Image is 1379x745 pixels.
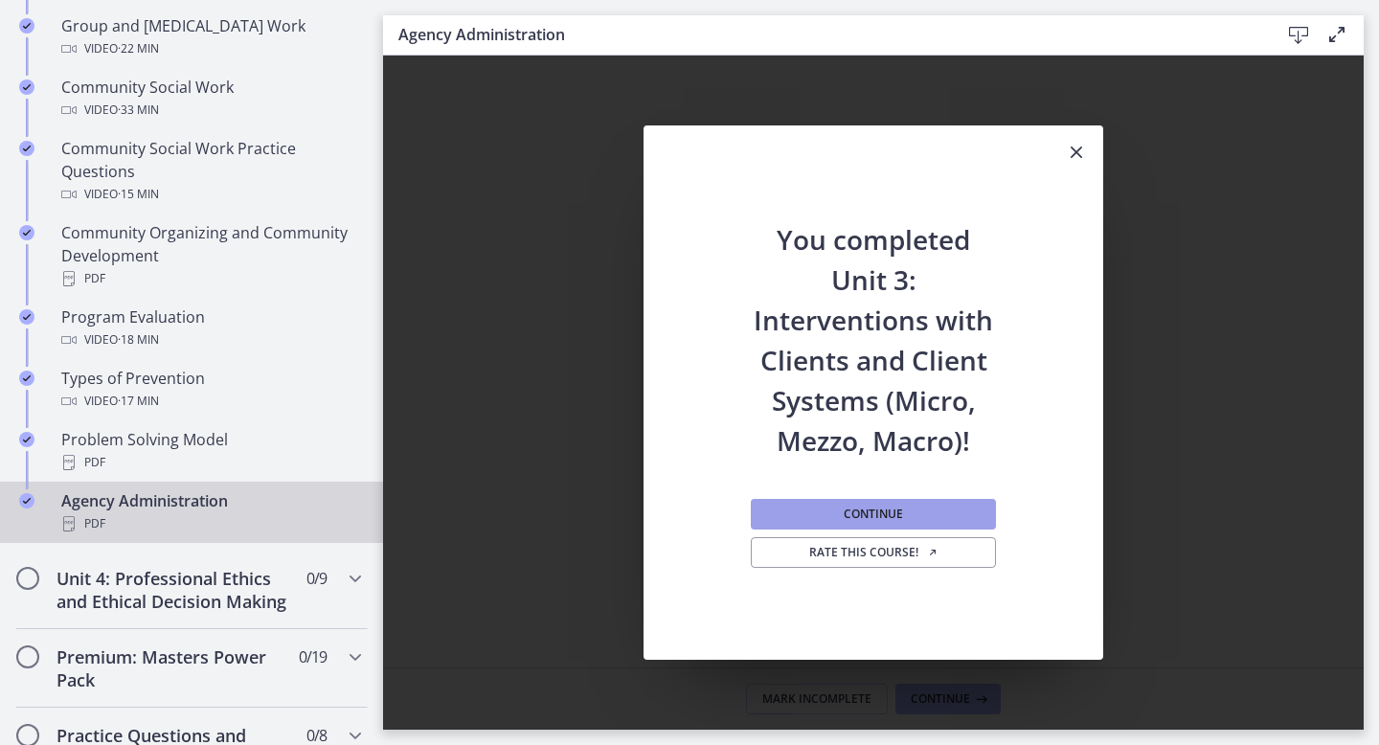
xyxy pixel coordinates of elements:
[306,567,327,590] span: 0 / 9
[57,645,290,691] h2: Premium: Masters Power Pack
[61,99,360,122] div: Video
[19,79,34,95] i: Completed
[61,267,360,290] div: PDF
[61,428,360,474] div: Problem Solving Model
[61,489,360,535] div: Agency Administration
[19,371,34,386] i: Completed
[844,507,903,522] span: Continue
[19,493,34,508] i: Completed
[1050,125,1103,181] button: Close
[61,451,360,474] div: PDF
[61,367,360,413] div: Types of Prevention
[61,37,360,60] div: Video
[747,181,1000,461] h2: You completed Unit 3: Interventions with Clients and Client Systems (Micro, Mezzo, Macro)!
[118,37,159,60] span: · 22 min
[61,221,360,290] div: Community Organizing and Community Development
[118,390,159,413] span: · 17 min
[927,547,938,558] i: Opens in a new window
[61,512,360,535] div: PDF
[118,99,159,122] span: · 33 min
[19,432,34,447] i: Completed
[19,141,34,156] i: Completed
[118,328,159,351] span: · 18 min
[61,76,360,122] div: Community Social Work
[61,137,360,206] div: Community Social Work Practice Questions
[398,23,1249,46] h3: Agency Administration
[61,14,360,60] div: Group and [MEDICAL_DATA] Work
[61,305,360,351] div: Program Evaluation
[19,309,34,325] i: Completed
[299,645,327,668] span: 0 / 19
[61,183,360,206] div: Video
[19,225,34,240] i: Completed
[118,183,159,206] span: · 15 min
[57,567,290,613] h2: Unit 4: Professional Ethics and Ethical Decision Making
[61,390,360,413] div: Video
[61,328,360,351] div: Video
[751,537,996,568] a: Rate this course! Opens in a new window
[809,545,938,560] span: Rate this course!
[19,18,34,34] i: Completed
[751,499,996,530] button: Continue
